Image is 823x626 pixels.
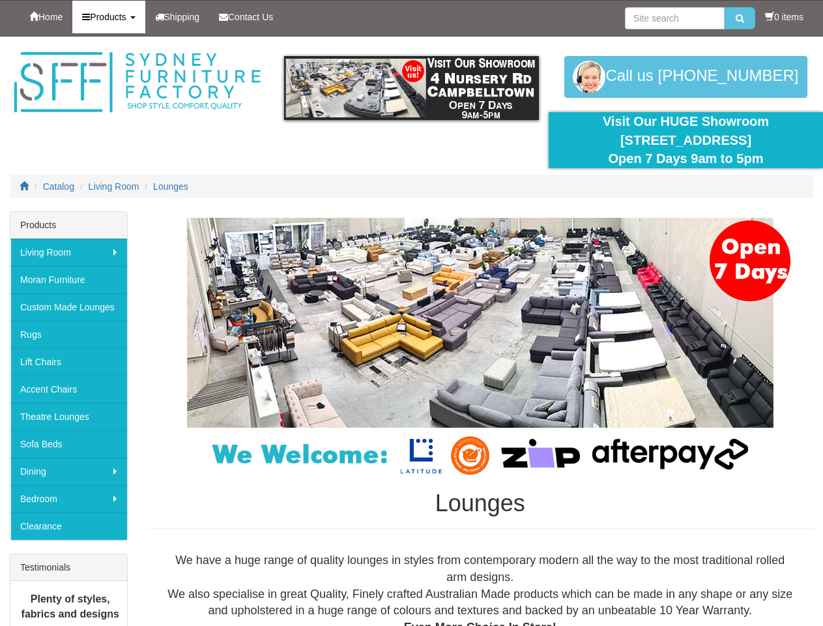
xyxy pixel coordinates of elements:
a: Contact Us [209,1,283,33]
a: Home [20,1,72,33]
img: Sydney Furniture Factory [10,50,265,115]
div: Visit Our HUGE Showroom [STREET_ADDRESS] Open 7 Days 9am to 5pm [558,112,813,168]
h1: Lounges [147,490,814,516]
a: Catalog [43,181,74,192]
a: Products [72,1,145,33]
span: Shipping [164,12,200,22]
a: Sofa Beds [10,430,127,458]
span: Home [38,12,63,22]
a: Theatre Lounges [10,403,127,430]
a: Rugs [10,321,127,348]
a: Living Room [89,181,139,192]
a: Accent Chairs [10,376,127,403]
a: Bedroom [10,485,127,513]
a: Lift Chairs [10,348,127,376]
a: Custom Made Lounges [10,293,127,321]
b: Plenty of styles, fabrics and designs [22,593,119,619]
span: Contact Us [228,12,273,22]
div: Testimonials [10,554,127,581]
li: 0 items [765,10,803,23]
a: Clearance [10,513,127,540]
img: showroom.gif [284,56,539,120]
div: Products [10,212,127,239]
input: Site search [625,7,725,29]
a: Living Room [10,239,127,266]
span: Products [90,12,126,22]
a: Shipping [145,1,210,33]
img: Lounges [154,218,806,477]
a: Moran Furniture [10,266,127,293]
a: Dining [10,458,127,485]
a: Lounges [153,181,188,192]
